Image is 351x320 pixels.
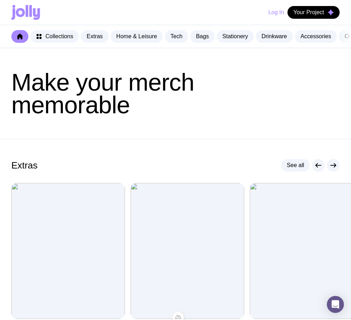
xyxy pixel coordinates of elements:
[217,30,254,43] a: Stationery
[81,30,108,43] a: Extras
[45,33,73,40] span: Collections
[281,159,310,172] a: See all
[11,160,38,171] h2: Extras
[287,6,340,19] button: Your Project
[268,6,284,19] button: Log In
[327,296,344,313] div: Open Intercom Messenger
[111,30,163,43] a: Home & Leisure
[31,30,79,43] a: Collections
[256,30,293,43] a: Drinkware
[293,9,324,16] span: Your Project
[190,30,214,43] a: Bags
[295,30,337,43] a: Accessories
[165,30,188,43] a: Tech
[11,69,194,118] span: Make your merch memorable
